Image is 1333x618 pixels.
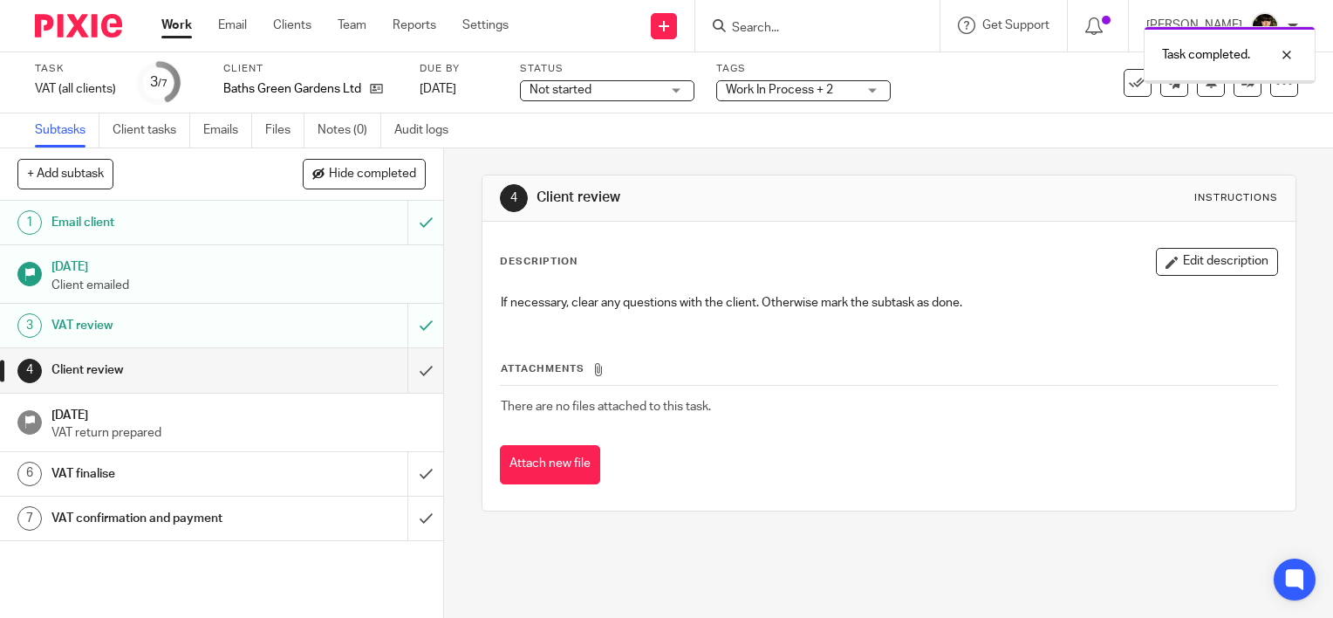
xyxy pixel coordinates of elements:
label: Due by [420,62,498,76]
a: Files [265,113,304,148]
div: 4 [500,184,528,212]
a: Emails [203,113,252,148]
h1: VAT finalise [51,461,277,487]
span: Work In Process + 2 [726,84,833,96]
p: If necessary, clear any questions with the client. Otherwise mark the subtask as done. [501,294,1277,312]
a: Client tasks [113,113,190,148]
p: Baths Green Gardens Ltd [223,80,361,98]
a: Audit logs [394,113,461,148]
button: + Add subtask [17,159,113,189]
h1: Email client [51,209,277,236]
h1: Client review [51,357,277,383]
div: 7 [17,506,42,531]
label: Client [223,62,398,76]
span: Attachments [501,364,584,374]
a: Email [218,17,247,34]
p: VAT return prepared [51,424,427,442]
div: 3 [17,313,42,338]
button: Edit description [1156,248,1278,276]
small: /7 [158,79,167,88]
a: Clients [273,17,311,34]
p: Client emailed [51,277,427,294]
img: Pixie [35,14,122,38]
a: Reports [393,17,436,34]
h1: Client review [537,189,926,207]
h1: [DATE] [51,254,427,276]
span: [DATE] [420,83,456,95]
a: Subtasks [35,113,99,148]
a: Settings [462,17,509,34]
a: Work [161,17,192,34]
button: Hide completed [303,159,426,189]
h1: [DATE] [51,402,427,424]
div: 4 [17,359,42,383]
span: There are no files attached to this task. [501,401,711,413]
span: Not started [530,84,591,96]
h1: VAT review [51,312,277,339]
p: Description [500,255,578,269]
button: Attach new file [500,445,600,484]
span: Hide completed [329,168,416,182]
a: Team [338,17,366,34]
div: VAT (all clients) [35,80,116,98]
a: Notes (0) [318,113,381,148]
img: 20210723_200136.jpg [1251,12,1279,40]
label: Status [520,62,694,76]
div: 6 [17,462,42,486]
div: 3 [150,72,167,93]
h1: VAT confirmation and payment [51,505,277,532]
p: Task completed. [1162,46,1250,64]
div: Instructions [1194,191,1278,205]
div: 1 [17,210,42,235]
label: Task [35,62,116,76]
